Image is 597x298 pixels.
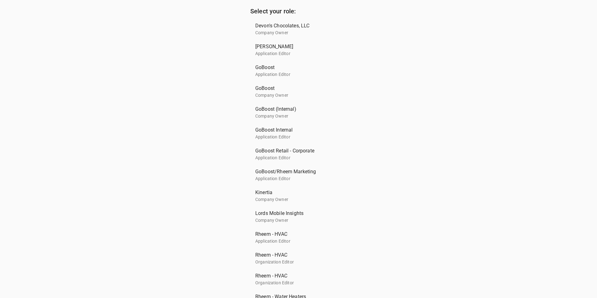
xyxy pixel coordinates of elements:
p: Application Editor [255,238,337,244]
div: Lords Mobile InsightsCompany Owner [250,206,347,227]
div: Rheem - HVACOrganization Editor [250,269,347,290]
span: Devon's Chocolates, LLC [255,22,337,30]
p: Application Editor [255,50,337,57]
div: [PERSON_NAME]Application Editor [250,40,347,60]
div: Devon's Chocolates, LLCCompany Owner [250,19,347,40]
span: GoBoost Retail - Corporate [255,147,337,155]
div: KinertiaCompany Owner [250,185,347,206]
h6: Select your role: [250,6,347,16]
p: Application Editor [255,155,337,161]
p: Company Owner [255,113,337,119]
p: Organization Editor [255,259,337,265]
div: GoBoost Retail - CorporateApplication Editor [250,144,347,165]
div: Rheem - HVACApplication Editor [250,227,347,248]
span: GoBoost/Rheem Marketing [255,168,337,175]
span: Rheem - HVAC [255,272,337,280]
div: GoBoostCompany Owner [250,81,347,102]
p: Application Editor [255,175,337,182]
span: Rheem - HVAC [255,230,337,238]
p: Company Owner [255,196,337,203]
span: Rheem - HVAC [255,251,337,259]
span: GoBoost (Internal) [255,105,337,113]
p: Organization Editor [255,280,337,286]
div: Rheem - HVACOrganization Editor [250,248,347,269]
div: GoBoost (Internal)Company Owner [250,102,347,123]
span: Lords Mobile Insights [255,210,337,217]
p: Application Editor [255,134,337,140]
p: Company Owner [255,30,337,36]
span: Kinertia [255,189,337,196]
p: Application Editor [255,71,337,78]
div: GoBoost InternalApplication Editor [250,123,347,144]
span: [PERSON_NAME] [255,43,337,50]
span: GoBoost [255,85,337,92]
span: GoBoost [255,64,337,71]
div: GoBoost/Rheem MarketingApplication Editor [250,165,347,185]
p: Company Owner [255,217,337,224]
p: Company Owner [255,92,337,99]
div: GoBoostApplication Editor [250,60,347,81]
span: GoBoost Internal [255,126,337,134]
